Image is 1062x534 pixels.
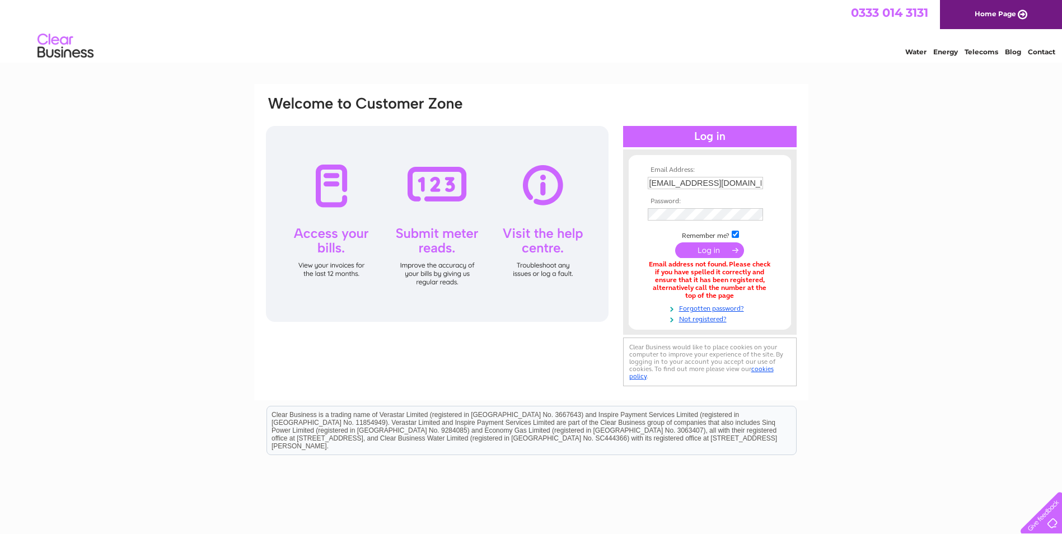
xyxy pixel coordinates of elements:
img: logo.png [37,29,94,63]
th: Password: [645,198,775,205]
a: cookies policy [629,365,774,380]
input: Submit [675,242,744,258]
td: Remember me? [645,229,775,240]
a: Energy [933,48,958,56]
div: Email address not found. Please check if you have spelled it correctly and ensure that it has bee... [648,261,772,299]
a: Not registered? [648,313,775,324]
a: Forgotten password? [648,302,775,313]
div: Clear Business would like to place cookies on your computer to improve your experience of the sit... [623,338,797,386]
div: Clear Business is a trading name of Verastar Limited (registered in [GEOGRAPHIC_DATA] No. 3667643... [267,6,796,54]
a: 0333 014 3131 [851,6,928,20]
a: Telecoms [965,48,998,56]
a: Blog [1005,48,1021,56]
a: Water [905,48,927,56]
th: Email Address: [645,166,775,174]
a: Contact [1028,48,1055,56]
